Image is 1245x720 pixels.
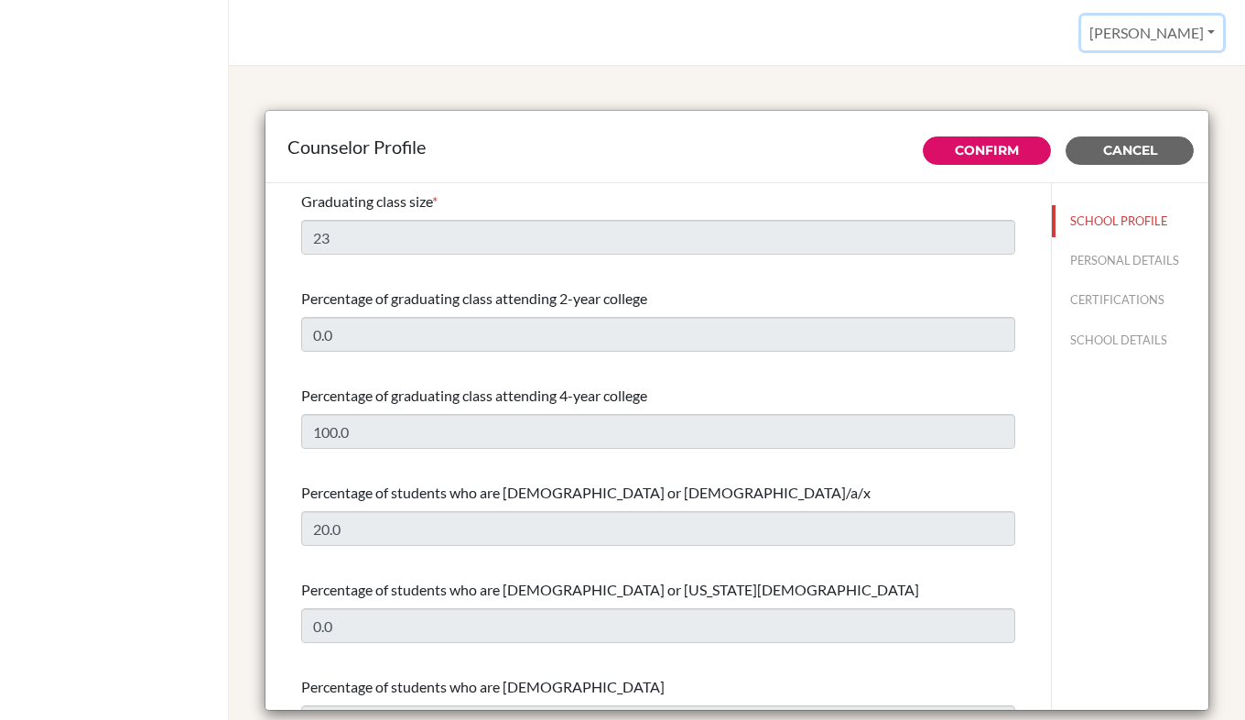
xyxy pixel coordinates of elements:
[287,133,1186,160] div: Counselor Profile
[1052,245,1208,277] button: PERSONAL DETAILS
[301,484,871,501] span: Percentage of students who are [DEMOGRAPHIC_DATA] or [DEMOGRAPHIC_DATA]/a/x
[1081,16,1223,50] button: [PERSON_NAME]
[301,387,647,404] span: Percentage of graduating class attending 4-year college
[301,192,432,210] span: Graduating class size
[301,289,647,307] span: Percentage of graduating class attending 2-year college
[1052,205,1208,237] button: SCHOOL PROFILE
[301,678,665,695] span: Percentage of students who are [DEMOGRAPHIC_DATA]
[1052,324,1208,356] button: SCHOOL DETAILS
[1052,284,1208,316] button: CERTIFICATIONS
[301,581,919,598] span: Percentage of students who are [DEMOGRAPHIC_DATA] or [US_STATE][DEMOGRAPHIC_DATA]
